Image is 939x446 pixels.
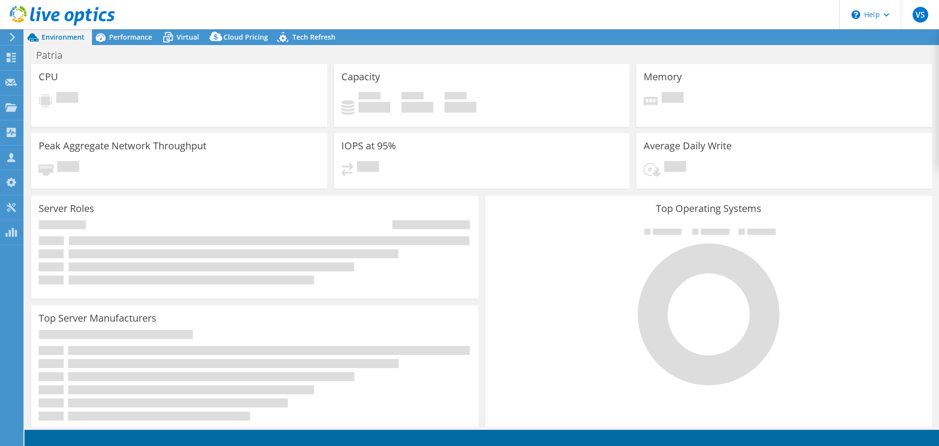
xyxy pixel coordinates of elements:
span: Pending [56,92,78,105]
span: Virtual [177,32,199,42]
span: Pending [357,161,379,174]
h3: Memory [644,71,682,82]
svg: \n [851,10,860,19]
span: Total [445,92,467,102]
span: Used [358,92,380,102]
h4: 0 GiB [402,102,433,113]
h4: 0 GiB [445,102,476,113]
h3: Server Roles [39,203,94,214]
span: Performance [109,32,152,42]
h3: Top Operating Systems [492,203,925,214]
span: Free [402,92,424,102]
span: Cloud Pricing [224,32,268,42]
span: Pending [662,92,684,105]
h3: Peak Aggregate Network Throughput [39,141,206,151]
span: Pending [664,161,686,174]
span: Tech Refresh [292,32,335,42]
h3: Top Server Manufacturers [39,313,156,324]
h3: IOPS at 95% [341,141,396,151]
h1: Patria [32,50,78,61]
h3: Capacity [341,71,380,82]
h3: CPU [39,71,58,82]
span: Environment [42,32,85,42]
h3: Average Daily Write [644,141,732,151]
h4: 0 GiB [358,102,390,113]
span: Pending [57,161,79,174]
span: VS [913,7,928,23]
